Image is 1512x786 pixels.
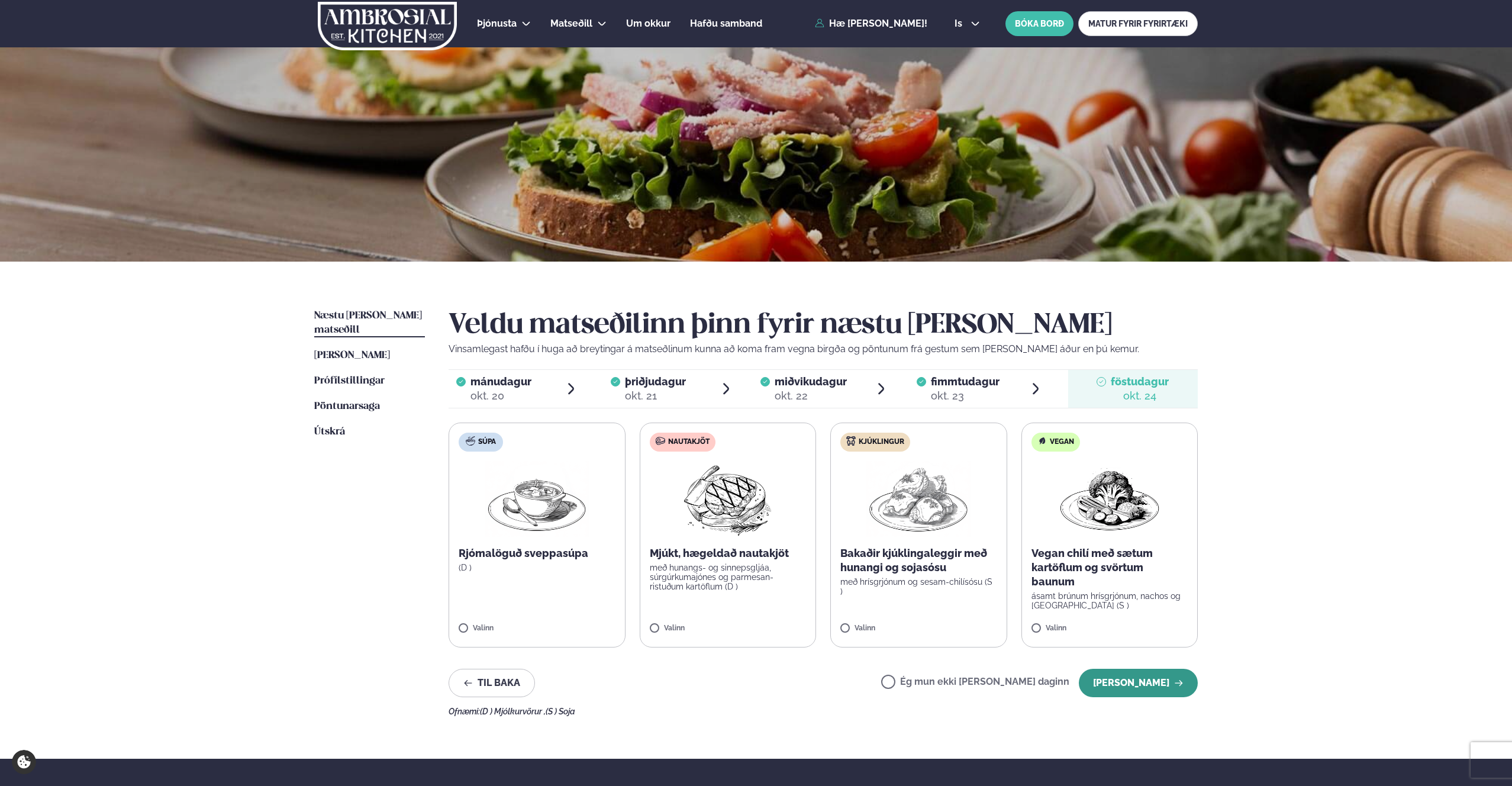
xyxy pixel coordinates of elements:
[1031,591,1188,610] p: ásamt brúnum hrísgrjónum, nachos og [GEOGRAPHIC_DATA] (S )
[840,546,997,575] p: Bakaðir kjúklingaleggir með hunangi og sojasósu
[470,389,531,403] div: okt. 20
[485,461,589,537] img: Soup.png
[955,19,966,28] span: is
[625,389,686,403] div: okt. 21
[449,707,1198,716] div: Ofnæmi:
[314,425,345,439] a: Útskrá
[459,563,615,572] p: (D )
[459,546,615,560] p: Rjómalöguð sveppasúpa
[314,309,425,337] a: Næstu [PERSON_NAME] matseðill
[314,401,380,411] span: Pöntunarsaga
[546,707,575,716] span: (S ) Soja
[1111,389,1169,403] div: okt. 24
[470,375,531,388] span: mánudagur
[477,18,517,29] span: Þjónusta
[626,18,670,29] span: Um okkur
[668,437,710,447] span: Nautakjöt
[1111,375,1169,388] span: föstudagur
[690,17,762,31] a: Hafðu samband
[12,750,36,774] a: Cookie settings
[625,375,686,388] span: þriðjudagur
[675,461,780,537] img: Beef-Meat.png
[449,669,535,697] button: Til baka
[314,400,380,414] a: Pöntunarsaga
[775,375,847,388] span: miðvikudagur
[449,309,1198,342] h2: Veldu matseðilinn þinn fyrir næstu [PERSON_NAME]
[449,342,1198,356] p: Vinsamlegast hafðu í huga að breytingar á matseðlinum kunna að koma fram vegna birgða og pöntunum...
[478,437,496,447] span: Súpa
[550,18,592,29] span: Matseðill
[314,350,390,360] span: [PERSON_NAME]
[1079,669,1198,697] button: [PERSON_NAME]
[866,461,971,537] img: Chicken-thighs.png
[1031,546,1188,589] p: Vegan chilí með sætum kartöflum og svörtum baunum
[626,17,670,31] a: Um okkur
[317,2,458,50] img: logo
[1078,11,1198,36] a: MATUR FYRIR FYRIRTÆKI
[859,437,904,447] span: Kjúklingur
[931,389,1000,403] div: okt. 23
[466,436,475,446] img: soup.svg
[775,389,847,403] div: okt. 22
[1058,461,1162,537] img: Vegan.png
[314,311,422,335] span: Næstu [PERSON_NAME] matseðill
[477,17,517,31] a: Þjónusta
[1037,436,1047,446] img: Vegan.svg
[840,577,997,596] p: með hrísgrjónum og sesam-chilísósu (S )
[480,707,546,716] span: (D ) Mjólkurvörur ,
[650,563,807,591] p: með hunangs- og sinnepsgljáa, súrgúrkumajónes og parmesan-ristuðum kartöflum (D )
[846,436,856,446] img: chicken.svg
[314,427,345,437] span: Útskrá
[1050,437,1074,447] span: Vegan
[931,375,1000,388] span: fimmtudagur
[314,349,390,363] a: [PERSON_NAME]
[1005,11,1073,36] button: BÓKA BORÐ
[815,18,927,29] a: Hæ [PERSON_NAME]!
[650,546,807,560] p: Mjúkt, hægeldað nautakjöt
[314,374,385,388] a: Prófílstillingar
[656,436,665,446] img: beef.svg
[550,17,592,31] a: Matseðill
[690,18,762,29] span: Hafðu samband
[314,376,385,386] span: Prófílstillingar
[945,19,989,28] button: is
